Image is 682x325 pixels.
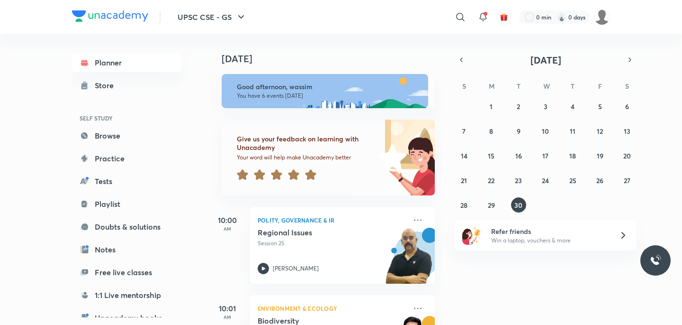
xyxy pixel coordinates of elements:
abbr: September 15, 2025 [488,151,494,160]
button: September 26, 2025 [592,173,608,188]
img: Company Logo [72,10,148,22]
button: [DATE] [468,53,623,66]
abbr: September 13, 2025 [624,127,630,136]
button: September 2, 2025 [511,99,526,114]
abbr: September 4, 2025 [571,102,574,111]
abbr: September 26, 2025 [596,176,603,185]
button: September 7, 2025 [457,123,472,139]
button: September 20, 2025 [619,148,635,163]
abbr: Tuesday [517,82,520,91]
a: Tests [72,172,182,191]
abbr: September 8, 2025 [489,127,493,136]
h4: [DATE] [222,53,444,65]
a: Browse [72,126,182,145]
abbr: September 18, 2025 [569,151,576,160]
a: Free live classes [72,263,182,282]
button: September 25, 2025 [565,173,580,188]
button: September 1, 2025 [484,99,499,114]
button: avatar [496,9,511,25]
button: September 9, 2025 [511,123,526,139]
h5: 10:00 [208,214,246,226]
button: September 8, 2025 [484,123,499,139]
a: Store [72,76,182,95]
p: Win a laptop, vouchers & more [491,236,608,245]
abbr: September 21, 2025 [461,176,467,185]
button: UPSC CSE - GS [172,8,252,27]
abbr: September 27, 2025 [624,176,630,185]
button: September 18, 2025 [565,148,580,163]
h6: Give us your feedback on learning with Unacademy [237,135,375,152]
span: [DATE] [530,54,561,66]
button: September 13, 2025 [619,123,635,139]
p: AM [208,226,246,232]
button: September 6, 2025 [619,99,635,114]
abbr: September 11, 2025 [570,127,575,136]
a: Doubts & solutions [72,217,182,236]
button: September 17, 2025 [538,148,553,163]
p: Environment & Ecology [258,303,406,314]
button: September 27, 2025 [619,173,635,188]
button: September 16, 2025 [511,148,526,163]
img: afternoon [222,74,428,108]
img: feedback_image [346,120,435,195]
abbr: September 10, 2025 [542,127,549,136]
abbr: September 23, 2025 [515,176,522,185]
img: unacademy [383,228,435,293]
abbr: September 17, 2025 [542,151,548,160]
h5: 10:01 [208,303,246,314]
button: September 10, 2025 [538,123,553,139]
button: September 30, 2025 [511,197,526,213]
abbr: September 3, 2025 [544,102,547,111]
abbr: September 24, 2025 [542,176,549,185]
p: [PERSON_NAME] [273,264,319,273]
abbr: September 6, 2025 [625,102,629,111]
button: September 23, 2025 [511,173,526,188]
button: September 11, 2025 [565,123,580,139]
abbr: September 7, 2025 [462,127,466,136]
abbr: September 5, 2025 [598,102,602,111]
a: Planner [72,53,182,72]
abbr: Thursday [571,82,574,91]
img: avatar [500,13,508,21]
abbr: September 9, 2025 [517,127,520,136]
div: Store [95,80,119,91]
abbr: September 29, 2025 [488,201,495,210]
button: September 3, 2025 [538,99,553,114]
p: AM [208,314,246,320]
a: Playlist [72,195,182,214]
abbr: September 30, 2025 [514,201,522,210]
button: September 12, 2025 [592,123,608,139]
img: wassim [594,9,610,25]
h6: Refer friends [491,226,608,236]
p: You have 6 events [DATE] [237,92,420,100]
abbr: September 16, 2025 [515,151,522,160]
button: September 4, 2025 [565,99,580,114]
abbr: Monday [489,82,494,91]
button: September 22, 2025 [484,173,499,188]
p: Polity, Governance & IR [258,214,406,226]
button: September 19, 2025 [592,148,608,163]
abbr: September 12, 2025 [597,127,603,136]
button: September 15, 2025 [484,148,499,163]
abbr: September 19, 2025 [597,151,603,160]
abbr: September 22, 2025 [488,176,494,185]
button: September 5, 2025 [592,99,608,114]
button: September 24, 2025 [538,173,553,188]
h5: Regional Issues [258,228,376,237]
button: September 28, 2025 [457,197,472,213]
a: Practice [72,149,182,168]
a: 1:1 Live mentorship [72,286,182,305]
a: Company Logo [72,10,148,24]
button: September 21, 2025 [457,173,472,188]
abbr: September 2, 2025 [517,102,520,111]
abbr: September 1, 2025 [490,102,493,111]
img: referral [462,226,481,245]
h6: Good afternoon, wassim [237,83,420,91]
img: streak [557,12,566,22]
p: Session 25 [258,239,406,248]
abbr: September 14, 2025 [461,151,467,160]
abbr: Wednesday [543,82,550,91]
h6: SELF STUDY [72,110,182,126]
abbr: Saturday [625,82,629,91]
abbr: September 28, 2025 [460,201,467,210]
